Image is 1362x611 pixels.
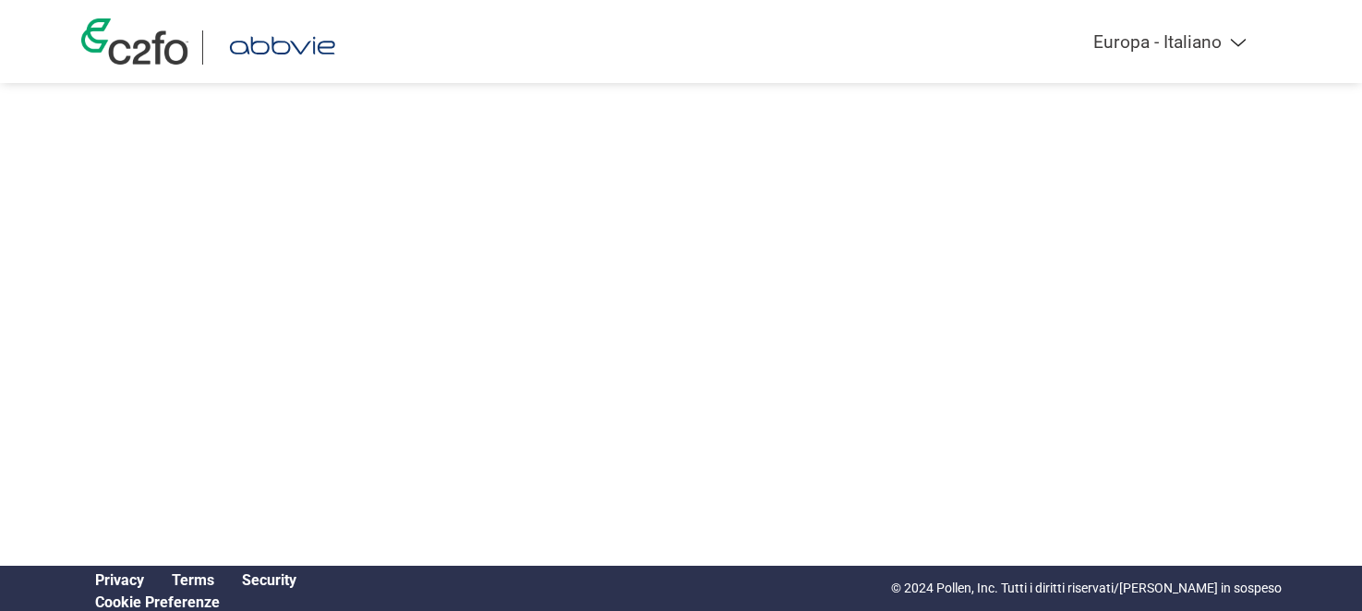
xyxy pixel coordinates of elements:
[891,579,1282,598] p: © 2024 Pollen, Inc. Tutti i diritti riservati/[PERSON_NAME] in sospeso
[81,18,188,65] img: c2fo logo
[81,593,310,611] div: Open Cookie Preferences Modal
[217,30,348,65] img: AbbVie
[172,571,214,589] a: Terms
[95,593,220,611] a: Cookie Preferences, opens a dedicated popup modal window
[95,571,144,589] a: Privacy
[242,571,296,589] a: Security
